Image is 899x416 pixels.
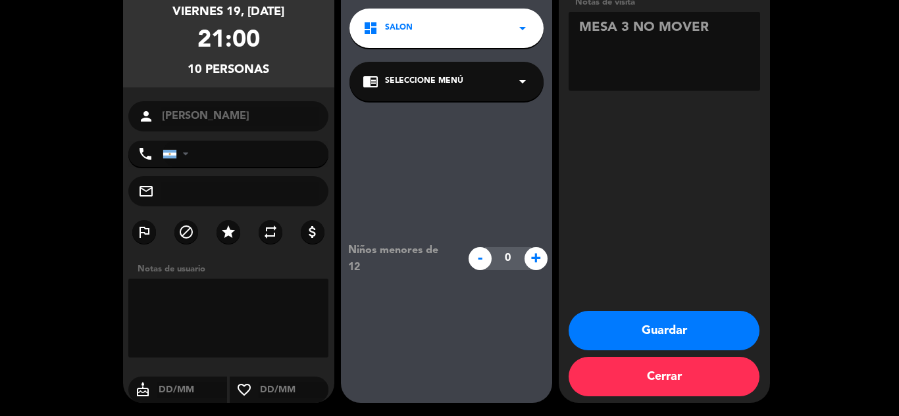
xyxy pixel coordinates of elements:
[128,382,157,398] i: cake
[220,224,236,240] i: star
[131,262,334,276] div: Notas de usuario
[138,183,154,199] i: mail_outline
[305,224,321,240] i: attach_money
[138,146,153,162] i: phone
[263,224,278,240] i: repeat
[385,22,413,35] span: SALON
[363,20,378,36] i: dashboard
[569,357,759,396] button: Cerrar
[188,60,269,80] div: 10 personas
[197,22,260,60] div: 21:00
[172,3,284,22] div: viernes 19, [DATE]
[569,311,759,350] button: Guardar
[338,242,461,276] div: Niños menores de 12
[515,74,530,89] i: arrow_drop_down
[178,224,194,240] i: block
[469,247,492,270] span: -
[363,74,378,89] i: chrome_reader_mode
[230,382,259,398] i: favorite_border
[259,382,329,398] input: DD/MM
[525,247,548,270] span: +
[515,20,530,36] i: arrow_drop_down
[163,141,193,166] div: Argentina: +54
[157,382,228,398] input: DD/MM
[136,224,152,240] i: outlined_flag
[385,75,463,88] span: Seleccione Menú
[138,108,154,124] i: person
